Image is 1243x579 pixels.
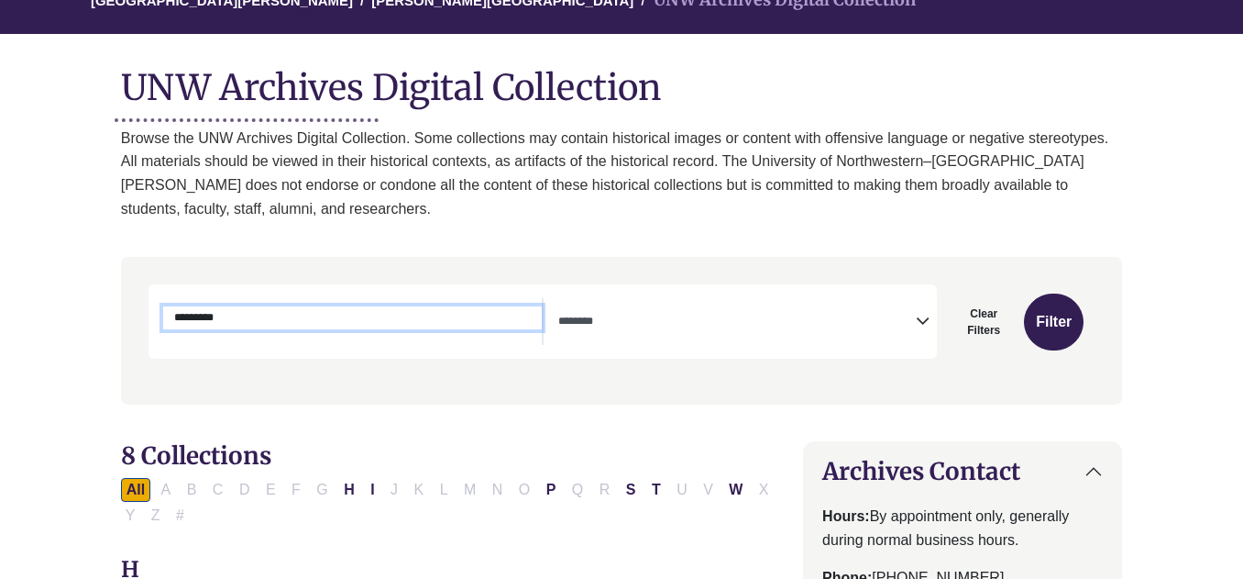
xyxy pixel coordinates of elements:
strong: Hours: [822,508,870,524]
div: Alpha-list to filter by first letter of database name [121,482,776,522]
button: Filter Results I [365,478,379,502]
p: By appointment only, generally during normal business hours. [822,505,1103,551]
button: Filter Results P [541,478,562,502]
button: Filter Results T [646,478,666,502]
textarea: Search [558,316,916,330]
nav: Search filters [121,257,1123,405]
button: Archives Contact [804,442,1121,500]
button: Clear Filters [948,294,1019,351]
input: Collection Title/Keyword [163,306,542,328]
button: Submit for Search Results [1024,294,1083,351]
button: Filter Results W [723,478,748,502]
button: All [121,478,150,502]
h1: UNW Archives Digital Collection [121,52,1123,108]
button: Filter Results H [338,478,360,502]
p: Browse the UNW Archives Digital Collection. Some collections may contain historical images or con... [121,127,1123,220]
button: Filter Results S [621,478,642,502]
span: 8 Collections [121,440,271,471]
